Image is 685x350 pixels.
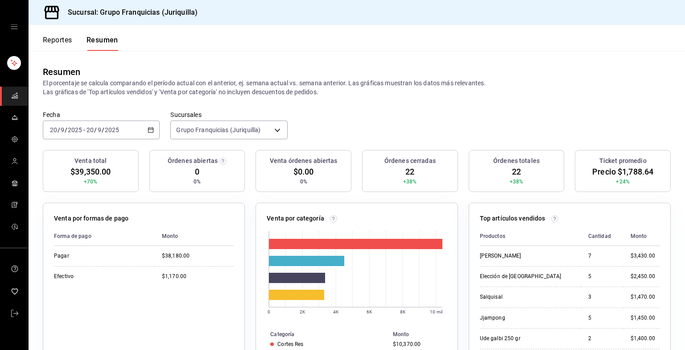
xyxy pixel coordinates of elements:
th: Monto [389,329,458,339]
p: Venta por categoría [267,214,324,223]
input: -- [86,126,94,133]
label: Sucursales [170,112,287,118]
text: 8K [400,309,406,314]
h3: Ticket promedio [599,156,647,166]
span: +38% [510,178,524,186]
h3: Venta órdenes abiertas [270,156,338,166]
div: $38,180.00 [162,252,234,260]
span: 22 [405,166,414,178]
div: Pestañas de navegación [43,36,118,51]
span: Precio $1,788.64 [592,166,653,178]
div: Efectivo [54,273,143,280]
span: Grupo Franquicias (Juriquilla) [176,125,260,134]
button: cajón abierto [11,23,18,30]
div: Cortes Res [277,341,303,347]
span: 22 [512,166,521,178]
span: $39,350.00 [70,166,111,178]
span: / [94,126,97,133]
div: $1,450.00 [631,314,660,322]
p: El porcentaje se calcula comparando el período actual con el anterior, ej. semana actual vs. sema... [43,79,671,96]
span: +24% [616,178,630,186]
th: Forma de pago [54,227,155,246]
h3: Órdenes abiertas [168,156,218,166]
span: +38% [403,178,417,186]
div: Ude galbi 250 gr [480,335,569,342]
h3: Órdenes cerradas [384,156,436,166]
span: +70% [84,178,98,186]
input: -- [60,126,65,133]
div: 5 [588,314,616,322]
span: 0 [195,166,199,178]
div: $10,370.00 [393,341,443,347]
div: Jjampong [480,314,569,322]
div: $3,430.00 [631,252,660,260]
p: Venta por formas de pago [54,214,128,223]
div: $1,170.00 [162,273,234,280]
h3: Venta total [74,156,107,166]
input: -- [50,126,58,133]
p: Top artículos vendidos [480,214,545,223]
label: Fecha [43,112,160,118]
span: - [83,126,85,133]
span: / [65,126,67,133]
h3: Sucursal: Grupo Franquicias (Juriquilla) [61,7,198,18]
input: ---- [104,126,120,133]
input: ---- [67,126,83,133]
th: Categoría [256,329,389,339]
input: -- [97,126,102,133]
div: Resumen [43,65,80,79]
div: 5 [588,273,616,280]
div: $1,400.00 [631,335,660,342]
text: 6K [367,309,372,314]
text: 0 [268,309,270,314]
div: $1,470.00 [631,293,660,301]
span: $0.00 [293,166,314,178]
h3: Órdenes totales [493,156,540,166]
div: [PERSON_NAME] [480,252,569,260]
div: 3 [588,293,616,301]
text: 2K [300,309,305,314]
div: $2,450.00 [631,273,660,280]
th: Cantidad [581,227,623,246]
div: Elección de [GEOGRAPHIC_DATA] [480,273,569,280]
font: Reportes [43,36,72,45]
span: / [58,126,60,133]
span: / [102,126,104,133]
div: Pagar [54,252,143,260]
text: 4K [333,309,339,314]
div: 7 [588,252,616,260]
th: Productos [480,227,581,246]
div: 2 [588,335,616,342]
th: Monto [155,227,234,246]
span: 0% [194,178,201,186]
div: Salquisal [480,293,569,301]
th: Monto [623,227,660,246]
button: Resumen [87,36,118,51]
span: 0% [300,178,307,186]
text: 10 mil [430,309,442,314]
